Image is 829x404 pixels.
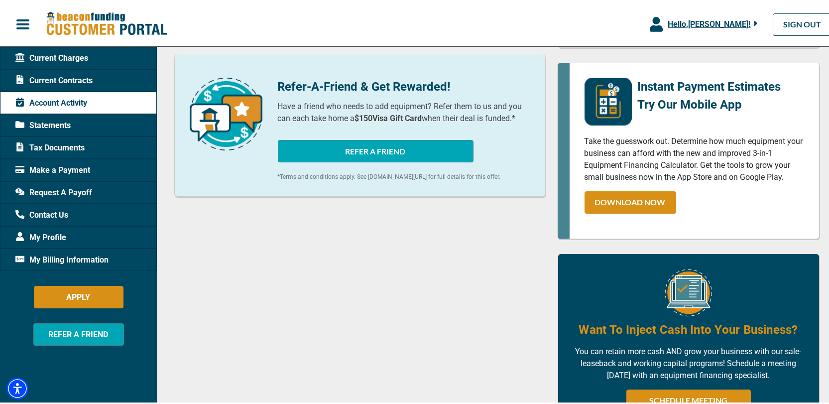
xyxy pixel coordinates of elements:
img: refer-a-friend-icon.png [190,76,262,148]
div: Accessibility Menu [6,376,28,398]
img: mobile-app-logo.png [585,76,632,124]
button: REFER A FRIEND [33,321,124,344]
span: Current Charges [15,50,88,62]
span: Make a Payment [15,162,90,174]
p: Have a friend who needs to add equipment? Refer them to us and you can each take home a when thei... [278,99,530,123]
span: Request A Payoff [15,185,92,197]
h4: Want To Inject Cash Into Your Business? [579,319,798,336]
a: DOWNLOAD NOW [585,189,676,212]
p: Instant Payment Estimates [638,76,781,94]
img: Equipment Financing Online Image [665,267,712,314]
span: Current Contracts [15,73,93,85]
p: Refer-A-Friend & Get Rewarded! [278,76,530,94]
span: Account Activity [15,95,87,107]
button: APPLY [34,284,123,306]
span: My Profile [15,230,66,242]
p: You can retain more cash AND grow your business with our sale-leaseback and working capital progr... [573,344,804,380]
button: REFER A FRIEND [278,138,474,160]
p: Take the guesswork out. Determine how much equipment your business can afford with the new and im... [585,134,804,181]
b: $150 Visa Gift Card [355,112,422,121]
img: Beacon Funding Customer Portal Logo [46,9,167,35]
p: Try Our Mobile App [638,94,781,112]
p: *Terms and conditions apply. See [DOMAIN_NAME][URL] for full details for this offer. [278,170,530,179]
span: My Billing Information [15,252,109,264]
span: Hello, [PERSON_NAME] ! [668,17,750,27]
span: Contact Us [15,207,68,219]
span: Tax Documents [15,140,85,152]
span: Statements [15,118,71,130]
